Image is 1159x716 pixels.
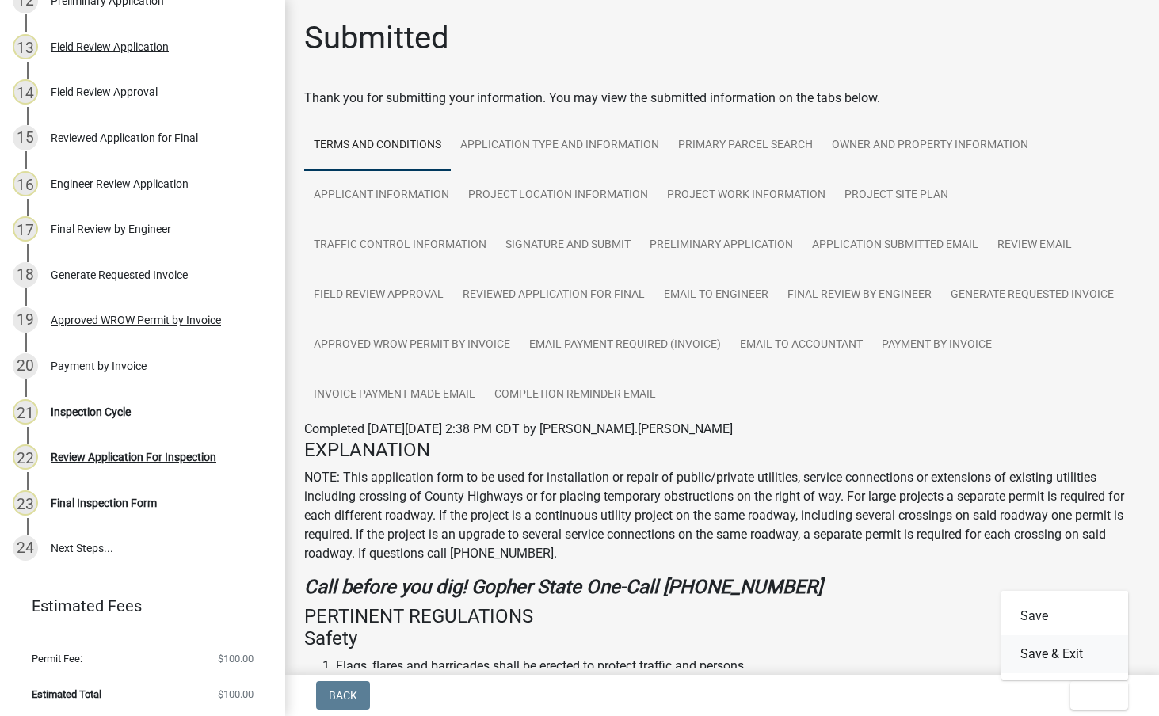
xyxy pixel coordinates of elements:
div: 24 [13,535,38,561]
a: Estimated Fees [13,590,260,622]
div: Generate Requested Invoice [51,269,188,280]
button: Save [1001,597,1128,635]
a: Owner and Property Information [822,120,1038,171]
div: Approved WROW Permit by Invoice [51,314,221,326]
span: Estimated Total [32,689,101,699]
div: Final Review by Engineer [51,223,171,234]
div: 20 [13,353,38,379]
a: Final Review by Engineer [778,270,941,321]
a: Project Site Plan [835,170,958,221]
span: Back [329,689,357,702]
h4: EXPLANATION [304,439,1140,462]
div: 21 [13,399,38,425]
a: Completion Reminder Email [485,370,665,421]
div: 17 [13,216,38,242]
a: Invoice Payment Made Email [304,370,485,421]
h4: PERTINENT REGULATIONS Safety [304,605,1140,651]
div: 22 [13,444,38,470]
div: Inspection Cycle [51,406,131,417]
div: 18 [13,262,38,288]
div: Engineer Review Application [51,178,189,189]
div: 14 [13,79,38,105]
strong: Call before you dig! Gopher State One-Call [PHONE_NUMBER] [304,576,822,598]
div: Review Application For Inspection [51,451,216,463]
a: Review Email [988,220,1081,271]
a: Generate Requested Invoice [941,270,1123,321]
button: Save & Exit [1001,635,1128,673]
a: Application Type and Information [451,120,669,171]
a: Field Review Approval [304,270,453,321]
a: Email Payment Required (Invoice) [520,320,730,371]
button: Back [316,681,370,710]
div: Field Review Application [51,41,169,52]
div: 19 [13,307,38,333]
div: 13 [13,34,38,59]
span: Permit Fee: [32,653,82,664]
div: Reviewed Application for Final [51,132,198,143]
span: Completed [DATE][DATE] 2:38 PM CDT by [PERSON_NAME].[PERSON_NAME] [304,421,733,436]
div: 23 [13,490,38,516]
a: Application Submitted Email [803,220,988,271]
a: Project Location Information [459,170,658,221]
h1: Submitted [304,19,449,57]
a: Terms and Conditions [304,120,451,171]
a: Preliminary Application [640,220,803,271]
a: Email to Engineer [654,270,778,321]
span: Exit [1083,689,1106,702]
div: 15 [13,125,38,150]
div: Field Review Approval [51,86,158,97]
div: Exit [1001,591,1128,680]
a: Payment by Invoice [872,320,1001,371]
span: $100.00 [218,653,254,664]
a: Email to Accountant [730,320,872,371]
p: NOTE: This application form to be used for installation or repair of public/private utilities, se... [304,468,1140,563]
a: Project Work Information [658,170,835,221]
a: Applicant Information [304,170,459,221]
a: Signature and Submit [496,220,640,271]
div: Final Inspection Form [51,497,157,508]
a: Primary Parcel Search [669,120,822,171]
div: Thank you for submitting your information. You may view the submitted information on the tabs below. [304,89,1140,108]
div: Payment by Invoice [51,360,147,371]
li: Flags, flares and barricades shall be erected to protect traffic and persons. [336,657,1140,676]
div: 16 [13,171,38,196]
span: $100.00 [218,689,254,699]
a: Approved WROW Permit by Invoice [304,320,520,371]
a: Reviewed Application for Final [453,270,654,321]
a: Traffic Control Information [304,220,496,271]
button: Exit [1070,681,1128,710]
